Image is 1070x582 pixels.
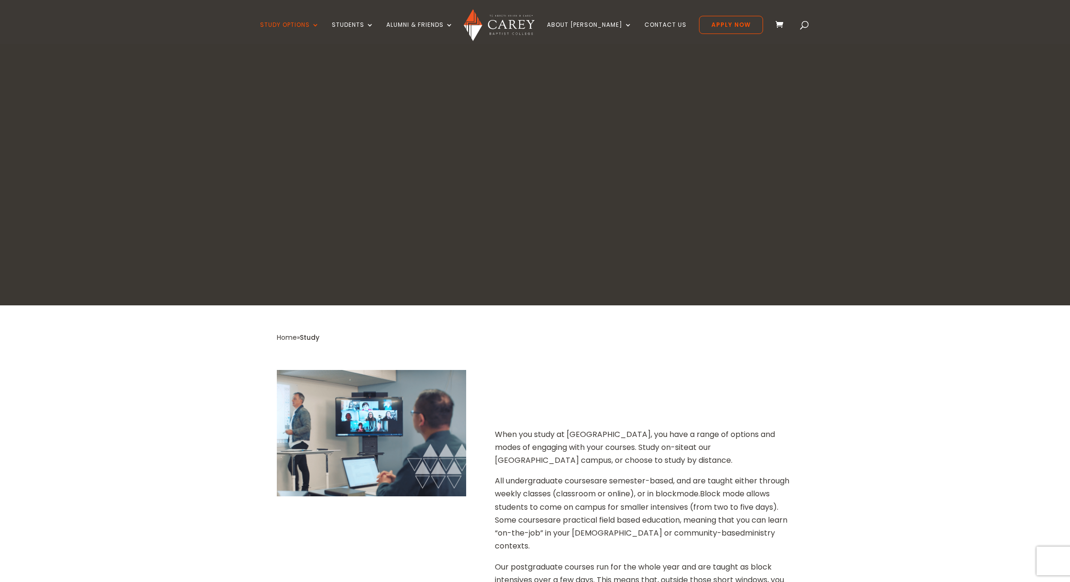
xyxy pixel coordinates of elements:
[644,22,687,44] a: Contact Us
[277,333,319,342] span: »
[495,488,778,525] span: Block mode allows students to come on campus for smaller intensives (from two to five days). Some...
[699,16,763,34] a: Apply Now
[495,475,594,486] span: All undergraduate courses
[464,9,534,41] img: Carey Baptist College
[332,22,374,44] a: Students
[677,488,700,499] span: mode.
[300,333,319,342] span: Study
[495,475,789,499] span: are semester-based, and are taught either through weekly classes (classroom or online), or in block
[277,370,466,489] img: Carey students in class
[386,22,453,44] a: Alumni & Friends
[495,429,775,453] span: When you study at [GEOGRAPHIC_DATA], you have a range of options and modes of engaging with your ...
[277,333,297,342] a: Home
[495,515,787,538] span: are practical field based education, meaning that you can learn “on-the-job” in your [DEMOGRAPHIC...
[260,22,319,44] a: Study Options
[547,22,632,44] a: About [PERSON_NAME]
